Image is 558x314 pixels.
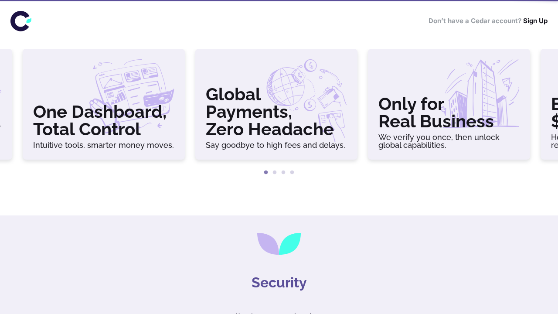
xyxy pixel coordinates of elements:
[279,168,288,177] button: 3
[378,133,520,149] h6: We verify you once, then unlock global capabilities.
[523,17,548,25] a: Sign Up
[378,95,520,130] h3: Only for Real Business
[206,141,347,149] h6: Say goodbye to high fees and delays.
[206,85,347,138] h3: Global Payments, Zero Headache
[33,103,174,138] h3: One Dashboard, Total Control
[429,16,548,26] h6: Don’t have a Cedar account?
[262,168,270,177] button: 1
[288,168,296,177] button: 4
[270,168,279,177] button: 2
[33,141,174,149] h6: Intuitive tools, smarter money moves.
[252,272,307,293] h4: Security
